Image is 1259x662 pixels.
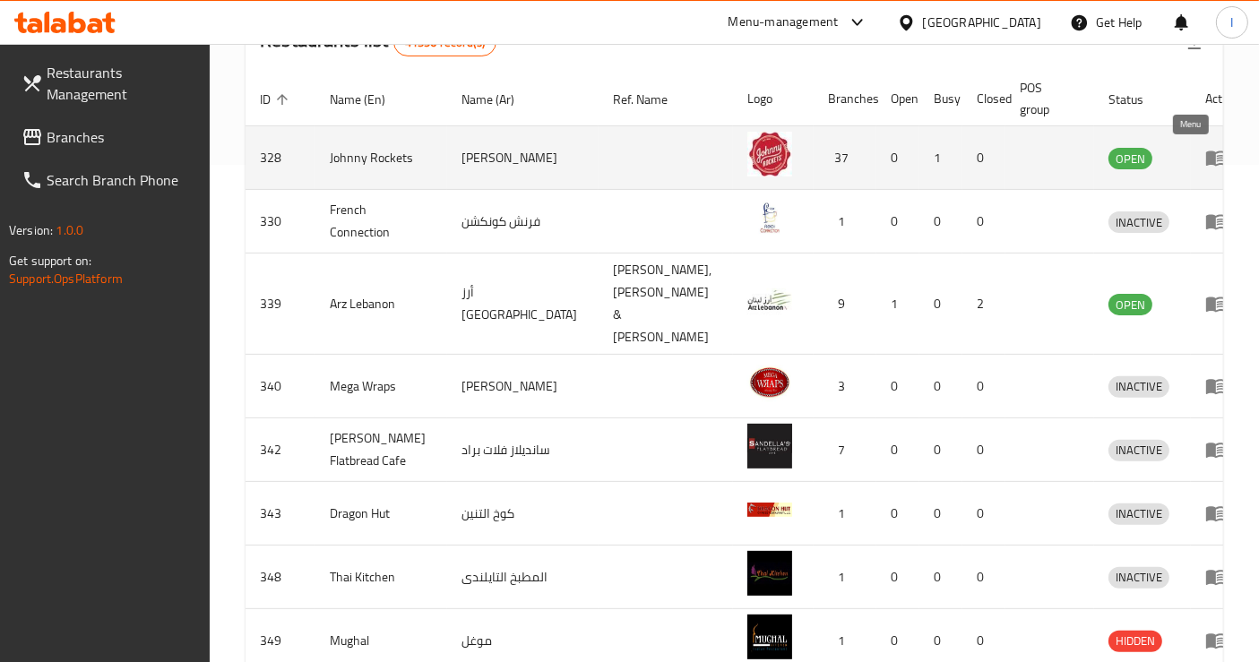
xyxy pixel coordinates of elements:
div: Menu [1205,439,1238,460]
span: Name (Ar) [461,89,538,110]
td: 0 [876,546,919,609]
div: HIDDEN [1108,631,1162,652]
h2: Restaurants list [260,27,496,56]
td: 0 [919,546,962,609]
td: المطبخ التايلندى [447,546,599,609]
div: [GEOGRAPHIC_DATA] [923,13,1041,32]
div: INACTIVE [1108,376,1169,398]
td: 0 [962,482,1005,546]
td: سانديلاز فلات براد [447,418,599,482]
span: INACTIVE [1108,440,1169,460]
th: Closed [962,72,1005,126]
td: 0 [876,355,919,418]
div: Menu [1205,630,1238,651]
span: Status [1108,89,1167,110]
span: Ref. Name [613,89,691,110]
td: 330 [246,190,315,254]
img: Sandella's Flatbread Cafe [747,424,792,469]
td: 1 [876,254,919,355]
div: Menu [1205,566,1238,588]
td: [PERSON_NAME] [447,126,599,190]
a: Restaurants Management [7,51,211,116]
td: 0 [919,190,962,254]
td: 1 [814,482,876,546]
span: ID [260,89,294,110]
td: 0 [962,126,1005,190]
td: 3 [814,355,876,418]
div: INACTIVE [1108,211,1169,233]
td: 0 [876,418,919,482]
td: 0 [962,190,1005,254]
td: 9 [814,254,876,355]
th: Logo [733,72,814,126]
th: Action [1191,72,1253,126]
td: 2 [962,254,1005,355]
td: [PERSON_NAME] [447,355,599,418]
td: أرز [GEOGRAPHIC_DATA] [447,254,599,355]
td: 339 [246,254,315,355]
div: INACTIVE [1108,440,1169,461]
td: 328 [246,126,315,190]
td: 7 [814,418,876,482]
td: 1 [919,126,962,190]
div: INACTIVE [1108,567,1169,589]
span: INACTIVE [1108,376,1169,397]
div: Menu-management [729,12,839,33]
td: Mega Wraps [315,355,447,418]
img: Mughal [747,615,792,659]
span: Get support on: [9,249,91,272]
td: 0 [962,546,1005,609]
div: Menu [1205,211,1238,232]
a: Branches [7,116,211,159]
td: 343 [246,482,315,546]
span: Version: [9,219,53,242]
th: Open [876,72,919,126]
td: 0 [876,482,919,546]
img: Mega Wraps [747,360,792,405]
td: 1 [814,190,876,254]
td: Arz Lebanon [315,254,447,355]
span: INACTIVE [1108,503,1169,524]
td: 0 [962,355,1005,418]
span: HIDDEN [1108,631,1162,651]
span: Restaurants Management [47,62,196,105]
td: 0 [876,190,919,254]
td: Johnny Rockets [315,126,447,190]
td: 0 [962,418,1005,482]
span: INACTIVE [1108,212,1169,233]
td: 37 [814,126,876,190]
span: 1.0.0 [56,219,83,242]
td: 0 [919,482,962,546]
img: Johnny Rockets [747,132,792,176]
td: 0 [919,418,962,482]
a: Search Branch Phone [7,159,211,202]
a: Support.OpsPlatform [9,267,123,290]
td: كوخ التنين [447,482,599,546]
img: Dragon Hut [747,487,792,532]
td: [PERSON_NAME],[PERSON_NAME] & [PERSON_NAME] [599,254,733,355]
img: French Connection [747,195,792,240]
span: Name (En) [330,89,409,110]
td: 0 [919,355,962,418]
th: Busy [919,72,962,126]
div: Menu [1205,375,1238,397]
span: INACTIVE [1108,567,1169,588]
td: 0 [919,254,962,355]
td: 1 [814,546,876,609]
div: INACTIVE [1108,503,1169,525]
td: 342 [246,418,315,482]
img: Arz Lebanon [747,278,792,322]
img: Thai Kitchen [747,551,792,596]
span: OPEN [1108,295,1152,315]
td: فرنش كونكشن [447,190,599,254]
td: [PERSON_NAME] Flatbread Cafe [315,418,447,482]
td: 348 [246,546,315,609]
span: I [1230,13,1233,32]
td: Dragon Hut [315,482,447,546]
span: Search Branch Phone [47,169,196,191]
td: 340 [246,355,315,418]
div: Menu [1205,293,1238,314]
span: POS group [1020,77,1073,120]
div: OPEN [1108,294,1152,315]
span: Branches [47,126,196,148]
